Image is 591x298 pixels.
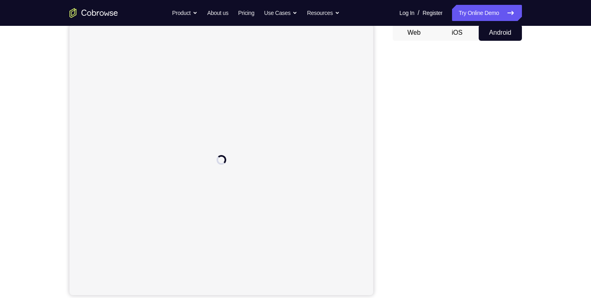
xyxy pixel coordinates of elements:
[69,25,373,295] iframe: Agent
[264,5,297,21] button: Use Cases
[393,25,436,41] button: Web
[307,5,340,21] button: Resources
[479,25,522,41] button: Android
[418,8,419,18] span: /
[69,8,118,18] a: Go to the home page
[207,5,228,21] a: About us
[452,5,522,21] a: Try Online Demo
[435,25,479,41] button: iOS
[423,5,442,21] a: Register
[400,5,414,21] a: Log In
[172,5,198,21] button: Product
[238,5,254,21] a: Pricing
